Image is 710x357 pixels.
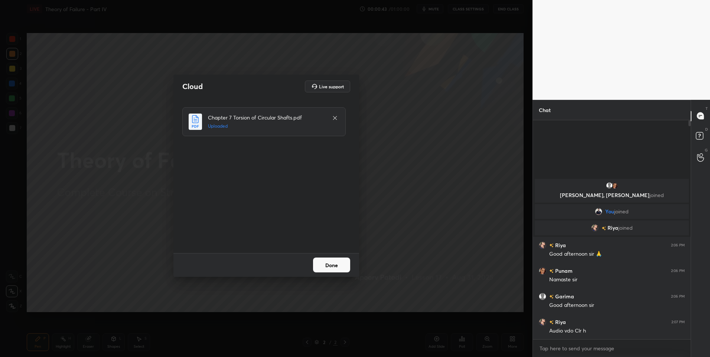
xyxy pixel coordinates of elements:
[208,123,325,130] h5: Uploaded
[618,225,633,231] span: joined
[608,225,618,231] span: Riya
[554,292,574,300] h6: Garima
[705,127,708,132] p: D
[671,294,685,298] div: 2:06 PM
[549,269,554,273] img: no-rating-badge.077c3623.svg
[539,192,684,198] p: [PERSON_NAME], [PERSON_NAME]
[554,267,573,275] h6: Punam
[671,320,685,324] div: 2:07 PM
[605,209,614,214] span: You
[671,268,685,273] div: 2:06 PM
[539,241,546,249] img: 9a58a05a9ad6482a82cd9b5ca215b066.jpg
[554,241,566,249] h6: Riya
[671,243,685,247] div: 2:06 PM
[533,100,557,120] p: Chat
[595,208,602,215] img: 3a38f146e3464b03b24dd93f76ec5ac5.jpg
[533,177,691,339] div: grid
[705,147,708,153] p: G
[606,182,613,189] img: default.png
[649,191,664,199] span: joined
[549,243,554,248] img: no-rating-badge.077c3623.svg
[706,106,708,111] p: T
[182,82,203,91] h2: Cloud
[549,276,685,284] div: Namaste sir
[549,320,554,324] img: no-rating-badge.077c3623.svg
[549,250,685,258] div: Good afternoon sir 🙏
[614,209,629,214] span: joined
[539,267,546,274] img: ad9b1ca7378248a280ec44d6413dd476.jpg
[549,302,685,309] div: Good afternoon sir
[549,327,685,335] div: Audio vdo Clr h
[549,295,554,299] img: no-rating-badge.077c3623.svg
[539,318,546,325] img: 9a58a05a9ad6482a82cd9b5ca215b066.jpg
[208,114,325,121] h4: Chapter 7 Torsion of Circular Shafts.pdf
[313,258,350,272] button: Done
[539,292,546,300] img: default.png
[319,84,344,89] h5: Live support
[602,226,606,230] img: no-rating-badge.077c3623.svg
[611,182,618,189] img: ad9b1ca7378248a280ec44d6413dd476.jpg
[554,318,566,326] h6: Riya
[591,224,599,232] img: 9a58a05a9ad6482a82cd9b5ca215b066.jpg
